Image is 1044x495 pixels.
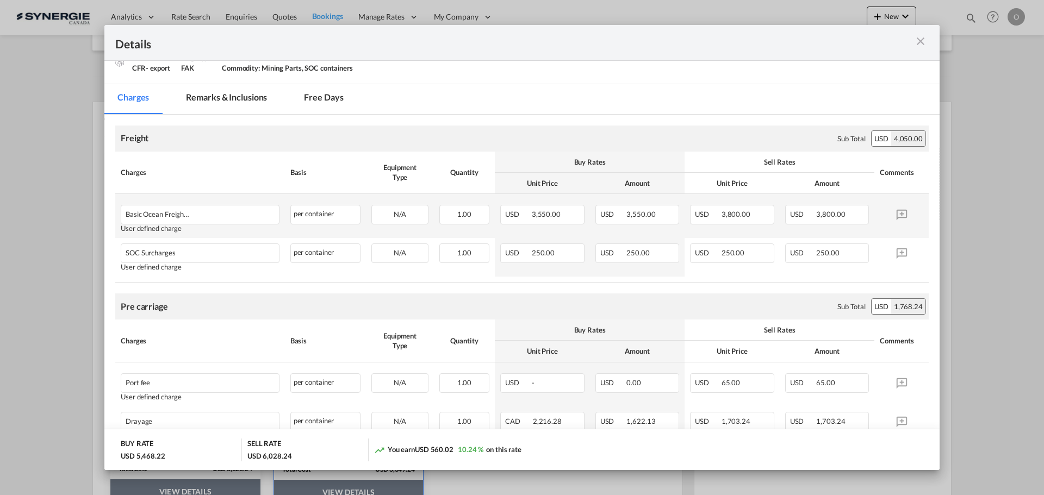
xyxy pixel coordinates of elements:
[600,378,625,387] span: USD
[626,378,641,387] span: 0.00
[290,243,361,263] div: per container
[790,378,815,387] span: USD
[695,417,720,425] span: USD
[695,378,720,387] span: USD
[600,417,625,425] span: USD
[837,134,866,143] div: Sub Total
[439,167,489,177] div: Quantity
[695,248,720,257] span: USD
[457,248,472,257] span: 1.00
[439,336,489,346] div: Quantity
[495,341,590,362] th: Unit Price
[816,248,839,257] span: 250.00
[457,210,472,218] span: 1.00
[722,248,744,257] span: 250.00
[600,248,625,257] span: USD
[173,84,280,114] md-tab-item: Remarks & Inclusions
[121,451,165,461] div: USD 5,468.22
[458,445,483,454] span: 10.24 %
[816,378,835,387] span: 65.00
[115,36,847,49] div: Details
[891,299,925,314] div: 1,768.24
[891,131,925,146] div: 4,050.00
[222,64,305,72] span: Commodity: Mining Parts
[780,173,875,194] th: Amount
[722,210,750,218] span: 3,800.00
[532,378,535,387] span: -
[247,438,281,451] div: SELL RATE
[11,5,801,17] p: [PERSON_NAME] Logistix
[874,152,929,194] th: Comments
[121,224,279,233] div: User defined charge
[505,248,530,257] span: USD
[126,205,237,218] div: Basic Ocean Freight from toronto to port of Pointe Noire
[132,63,170,73] div: CFR
[790,417,815,425] span: USD
[371,331,428,350] div: Equipment Type
[722,378,741,387] span: 65.00
[290,167,361,177] div: Basis
[374,444,385,455] md-icon: icon-trending-up
[495,173,590,194] th: Unit Price
[11,24,801,35] p: [URL][DOMAIN_NAME]
[626,210,655,218] span: 3,550.00
[11,5,801,109] body: Editor, editor14
[304,64,353,72] span: SOC containers
[11,11,801,34] p: If container scaling is needed, please add 150.00$ USD per occurrence.
[695,210,720,218] span: USD
[590,341,685,362] th: Amount
[121,393,279,401] div: User defined charge
[126,244,237,257] div: SOC Surcharges
[11,41,801,64] p: If Required - Three lines included, usd$2 / extra lines.
[914,35,927,48] md-icon: icon-close m-3 fg-AAA8AD cursor
[121,438,153,451] div: BUY RATE
[104,25,940,471] md-dialog: Pickup Door ...
[11,42,95,50] strong: B13 - Export Declaration:
[114,55,126,67] img: cargo.png
[121,132,148,144] div: Freight
[685,341,780,362] th: Unit Price
[371,162,428,182] div: Equipment Type
[500,325,679,335] div: Buy Rates
[394,248,406,257] span: N/A
[457,417,472,425] span: 1.00
[722,417,750,425] span: 1,703.24
[11,60,801,72] p: [URL][DOMAIN_NAME]
[690,325,869,335] div: Sell Rates
[146,63,170,73] div: - export
[247,451,292,461] div: USD 6,028.24
[626,417,655,425] span: 1,622.13
[790,210,815,218] span: USD
[290,412,361,431] div: per container
[394,378,406,387] span: N/A
[394,417,406,425] span: N/A
[290,205,361,224] div: per container
[104,84,367,114] md-pagination-wrapper: Use the left and right arrow keys to navigate between tabs
[11,79,801,90] p: Amar for the pick up
[11,97,801,109] p: [URL][DOMAIN_NAME]
[685,173,780,194] th: Unit Price
[500,157,679,167] div: Buy Rates
[11,71,183,79] strong: —----------------------------------------------------------------------
[121,167,279,177] div: Charges
[121,300,168,312] div: Pre carriage
[181,63,211,73] div: FAK
[374,444,521,456] div: You earn on this rate
[837,302,866,311] div: Sub Total
[533,417,562,425] span: 2,216.28
[291,84,356,114] md-tab-item: Free days
[872,299,891,314] div: USD
[457,378,472,387] span: 1.00
[11,90,45,98] strong: DRAYAGE
[302,64,303,72] span: ,
[415,445,453,454] span: USD 560.02
[872,131,891,146] div: USD
[121,263,279,271] div: User defined charge
[874,319,929,362] th: Comments
[126,412,237,425] div: Drayage
[11,42,801,54] p: Seanautic
[394,210,406,218] span: N/A
[290,373,361,393] div: per container
[505,417,531,425] span: CAD
[11,11,801,22] body: Editor, editor13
